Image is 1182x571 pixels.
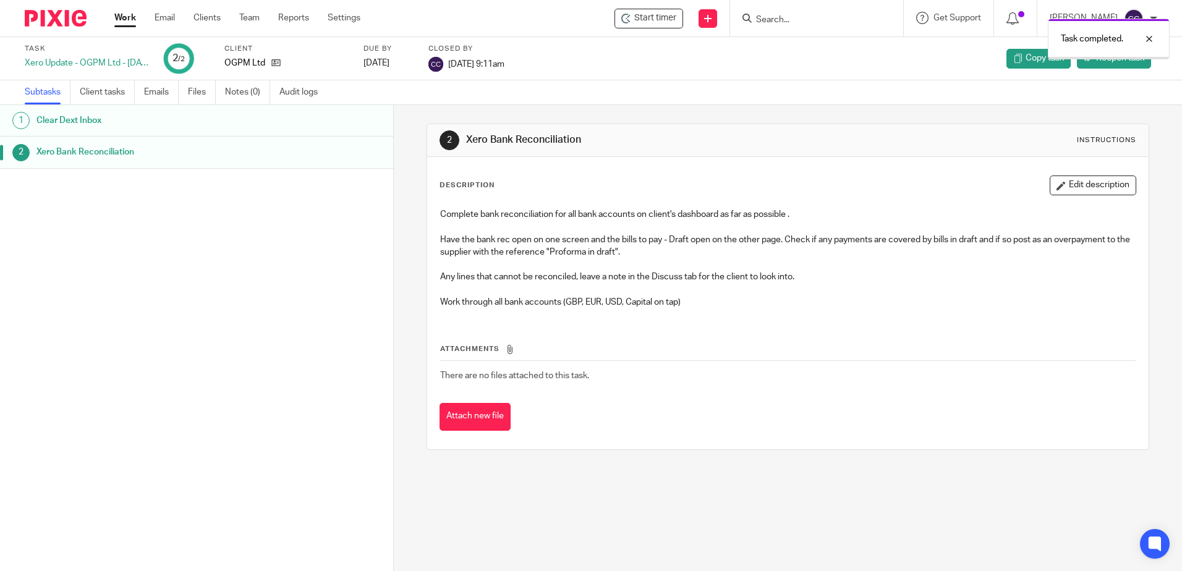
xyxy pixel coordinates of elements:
h1: Xero Bank Reconciliation [36,143,266,161]
a: Subtasks [25,80,70,104]
a: Settings [328,12,360,24]
a: Work [114,12,136,24]
div: 1 [12,112,30,129]
span: [DATE] 9:11am [448,59,504,68]
img: svg%3E [428,57,443,72]
img: svg%3E [1124,9,1144,28]
p: Have the bank rec open on one screen and the bills to pay - Draft open on the other page. Check i... [440,234,1135,259]
p: Description [440,180,495,190]
div: OGPM Ltd - Xero Update - OGPM Ltd - Thursday [614,9,683,28]
a: Notes (0) [225,80,270,104]
a: Emails [144,80,179,104]
img: Pixie [25,10,87,27]
p: Task completed. [1061,33,1123,45]
label: Client [224,44,348,54]
label: Task [25,44,148,54]
button: Edit description [1050,176,1136,195]
h1: Xero Bank Reconciliation [466,133,814,146]
a: Email [155,12,175,24]
label: Closed by [428,44,504,54]
a: Audit logs [279,80,327,104]
div: 2 [440,130,459,150]
label: Due by [364,44,413,54]
a: Clients [193,12,221,24]
a: Client tasks [80,80,135,104]
span: Attachments [440,345,500,352]
p: Any lines that cannot be reconciled, leave a note in the Discuss tab for the client to look into. [440,271,1135,283]
button: Attach new file [440,403,511,431]
div: Instructions [1077,135,1136,145]
div: [DATE] [364,57,413,69]
h1: Clear Dext Inbox [36,111,266,130]
p: Work through all bank accounts (GBP, EUR, USD, Capital on tap) [440,296,1135,308]
div: Xero Update - OGPM Ltd - [DATE] [25,57,148,69]
small: /2 [178,56,185,62]
a: Files [188,80,216,104]
p: OGPM Ltd [224,57,265,69]
a: Reports [278,12,309,24]
a: Team [239,12,260,24]
div: 2 [12,144,30,161]
span: There are no files attached to this task. [440,371,589,380]
p: Complete bank reconciliation for all bank accounts on client's dashboard as far as possible . [440,208,1135,221]
div: 2 [172,51,185,66]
